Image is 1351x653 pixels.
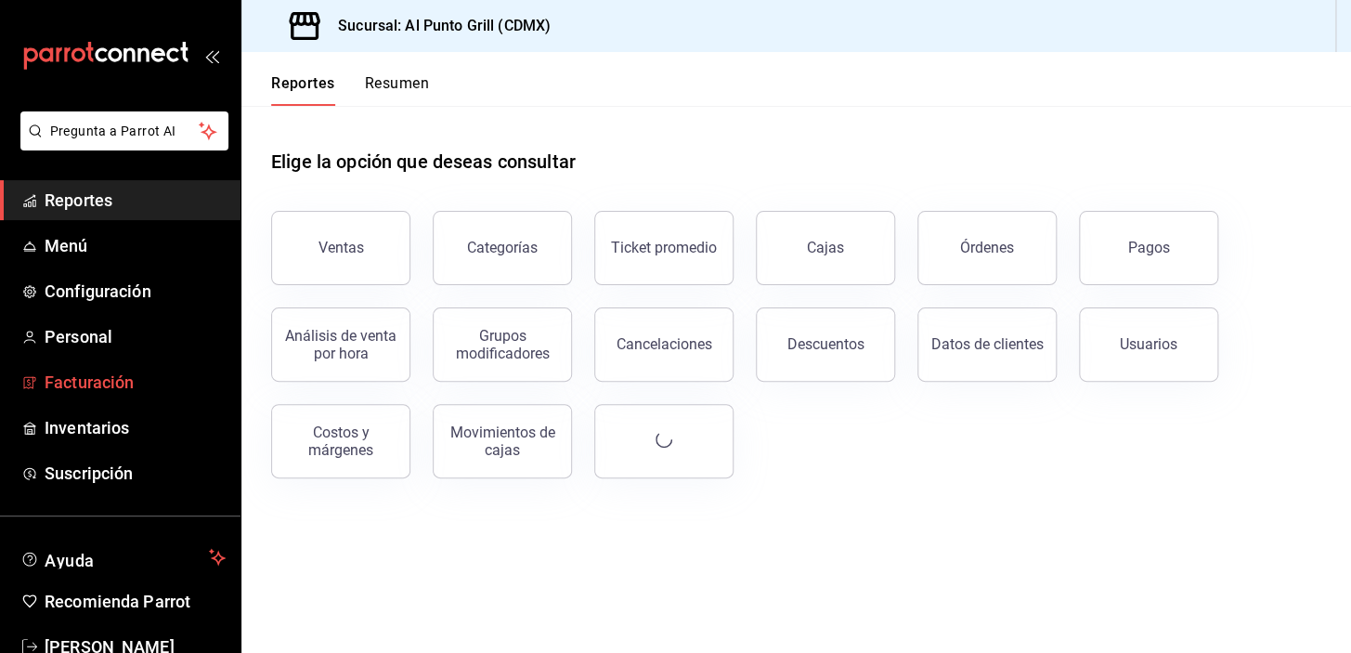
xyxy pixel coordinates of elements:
button: Reportes [271,74,335,106]
div: Pagos [1128,239,1170,256]
div: Ventas [318,239,364,256]
button: Grupos modificadores [433,307,572,382]
div: Grupos modificadores [445,327,560,362]
button: Usuarios [1079,307,1218,382]
span: Recomienda Parrot [45,589,226,614]
h1: Elige la opción que deseas consultar [271,148,576,176]
span: Suscripción [45,461,226,486]
div: Análisis de venta por hora [283,327,398,362]
div: Cajas [807,239,844,256]
button: Órdenes [917,211,1057,285]
div: Descuentos [787,335,864,353]
button: Resumen [365,74,429,106]
span: Inventarios [45,415,226,440]
button: Ticket promedio [594,211,734,285]
span: Facturación [45,370,226,395]
div: Costos y márgenes [283,424,398,459]
span: Personal [45,324,226,349]
button: Movimientos de cajas [433,404,572,478]
span: Reportes [45,188,226,213]
h3: Sucursal: Al Punto Grill (CDMX) [323,15,551,37]
button: Pagos [1079,211,1218,285]
div: Categorías [467,239,538,256]
div: Ticket promedio [611,239,717,256]
div: Órdenes [960,239,1014,256]
button: Descuentos [756,307,895,382]
button: Cajas [756,211,895,285]
span: Menú [45,233,226,258]
span: Configuración [45,279,226,304]
button: Ventas [271,211,410,285]
button: Cancelaciones [594,307,734,382]
div: Cancelaciones [617,335,712,353]
span: Ayuda [45,546,201,568]
button: Datos de clientes [917,307,1057,382]
div: Usuarios [1120,335,1177,353]
div: Movimientos de cajas [445,424,560,459]
div: navigation tabs [271,74,429,106]
button: Análisis de venta por hora [271,307,410,382]
span: Pregunta a Parrot AI [50,122,200,141]
button: open_drawer_menu [204,48,219,63]
button: Costos y márgenes [271,404,410,478]
button: Categorías [433,211,572,285]
a: Pregunta a Parrot AI [13,135,228,154]
button: Pregunta a Parrot AI [20,111,228,150]
div: Datos de clientes [931,335,1044,353]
